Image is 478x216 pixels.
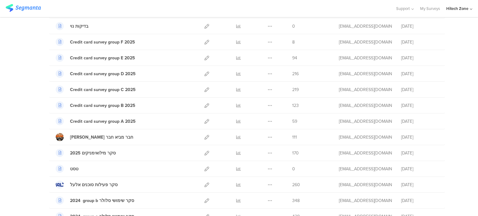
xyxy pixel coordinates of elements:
div: miri.gz@htzone.co.il [339,102,392,109]
div: סקר מילואימניקים 2025 [70,150,116,156]
div: Credit card survey group D 2025 [70,71,136,77]
span: 0 [292,23,295,30]
div: [DATE] [401,71,438,77]
img: segmanta logo [6,4,41,12]
a: סקר מילואימניקים 2025 [56,149,116,157]
div: [DATE] [401,23,438,30]
a: סקר פעילות סוכנים אלעל [56,181,118,189]
div: Credit card survey group F 2025 [70,39,135,45]
span: 111 [292,134,297,140]
div: miri.gz@htzone.co.il [339,182,392,188]
a: טסט [56,165,78,173]
div: [DATE] [401,102,438,109]
span: 8 [292,39,295,45]
div: בדיקות נוי [70,23,88,30]
span: 216 [292,71,299,77]
a: Credit card survey group A 2025 [56,117,136,125]
div: miri.gz@htzone.co.il [339,150,392,156]
span: 170 [292,150,299,156]
span: 348 [292,197,300,204]
div: miri.gz@htzone.co.il [339,86,392,93]
span: 219 [292,86,299,93]
span: 260 [292,182,300,188]
div: miri.gz@htzone.co.il [339,197,392,204]
div: Credit card survey group B 2025 [70,102,135,109]
a: [PERSON_NAME] חבר מביא חבר [56,133,133,141]
div: [DATE] [401,86,438,93]
div: סקר פעילות סוכנים אלעל [70,182,118,188]
a: Credit card survey group D 2025 [56,70,136,78]
div: Credit card survey group C 2025 [70,86,136,93]
span: 59 [292,118,297,125]
div: Hitech Zone [446,6,468,11]
div: miri.gz@htzone.co.il [339,134,392,140]
div: סקר חבר מביא חבר [70,134,133,140]
div: miri.gz@htzone.co.il [339,55,392,61]
span: 123 [292,102,299,109]
a: 2024 group b סקר שימושי סלולר [56,196,134,205]
div: 2024 group b סקר שימושי סלולר [70,197,134,204]
span: 94 [292,55,297,61]
div: miri.gz@htzone.co.il [339,118,392,125]
a: Credit card survey group E 2025 [56,54,135,62]
div: Credit card survey group E 2025 [70,55,135,61]
div: [DATE] [401,150,438,156]
a: Credit card survey group F 2025 [56,38,135,46]
div: [DATE] [401,134,438,140]
a: בדיקות נוי [56,22,88,30]
div: miri.gz@htzone.co.il [339,71,392,77]
div: [DATE] [401,55,438,61]
span: 0 [292,166,295,172]
div: [DATE] [401,39,438,45]
span: Support [396,6,410,11]
div: Credit card survey group A 2025 [70,118,136,125]
div: miri.gz@htzone.co.il [339,23,392,30]
div: [DATE] [401,118,438,125]
div: miri.gz@htzone.co.il [339,39,392,45]
div: miri.gz@htzone.co.il [339,166,392,172]
div: [DATE] [401,182,438,188]
a: Credit card survey group C 2025 [56,85,136,94]
a: Credit card survey group B 2025 [56,101,135,109]
div: [DATE] [401,197,438,204]
div: טסט [70,166,78,172]
div: [DATE] [401,166,438,172]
